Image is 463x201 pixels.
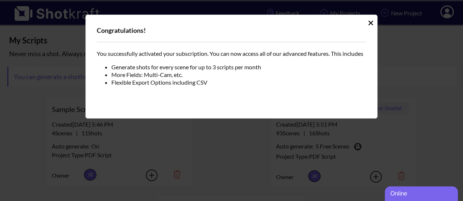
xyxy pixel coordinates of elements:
li: More Fields: Multi-Cam, etc. [111,71,366,78]
iframe: chat widget [385,185,459,201]
div: Idle Modal [85,15,378,119]
li: Generate shots for every scene for up to 3 scripts per month [111,63,366,71]
li: Flexible Export Options including CSV [111,78,366,86]
div: You successfully activated your subscription. You can now access all of our advanced features. Th... [97,50,366,107]
div: Congratulations! [97,26,366,42]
